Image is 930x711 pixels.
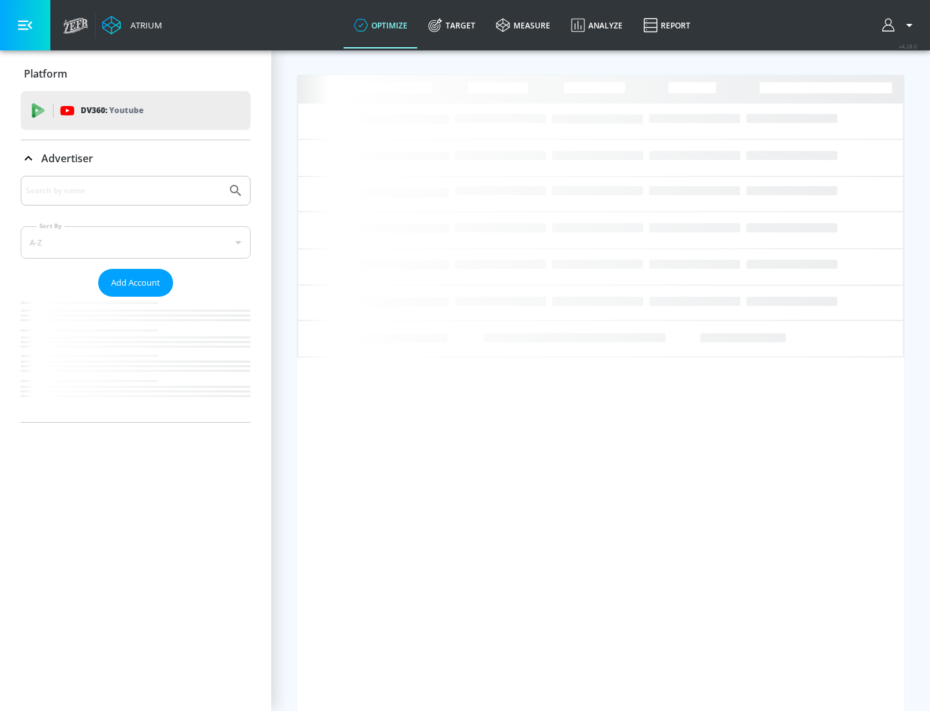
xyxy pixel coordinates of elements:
a: optimize [344,2,418,48]
label: Sort By [37,222,65,230]
input: Search by name [26,182,222,199]
span: Add Account [111,275,160,290]
div: Atrium [125,19,162,31]
p: Youtube [109,103,143,117]
div: A-Z [21,226,251,259]
a: measure [486,2,561,48]
nav: list of Advertiser [21,297,251,422]
p: DV360: [81,103,143,118]
span: v 4.28.0 [899,43,917,50]
div: Advertiser [21,140,251,176]
a: Analyze [561,2,633,48]
div: Platform [21,56,251,92]
a: Report [633,2,701,48]
div: DV360: Youtube [21,91,251,130]
button: Add Account [98,269,173,297]
a: Target [418,2,486,48]
p: Advertiser [41,151,93,165]
div: Advertiser [21,176,251,422]
p: Platform [24,67,67,81]
a: Atrium [102,16,162,35]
